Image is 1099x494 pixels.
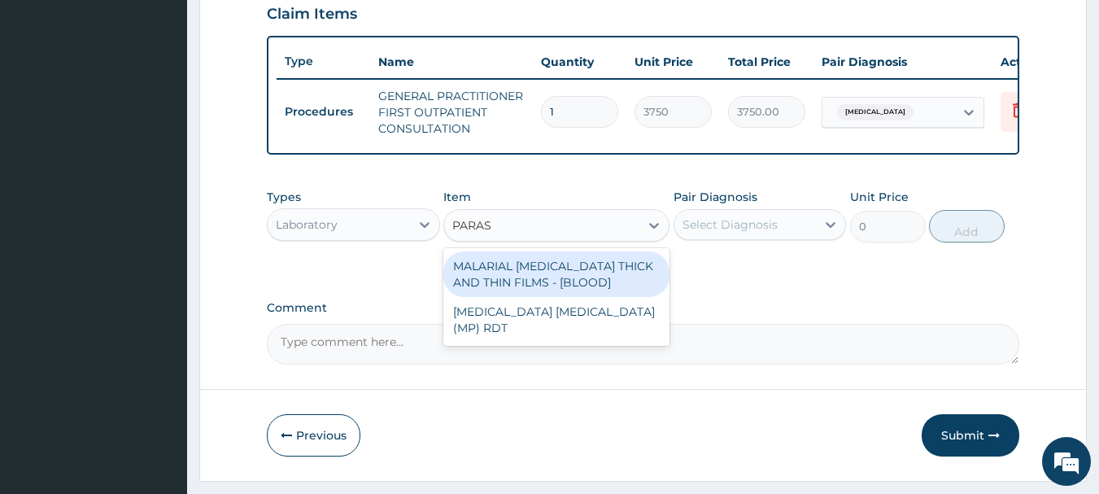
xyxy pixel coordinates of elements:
label: Pair Diagnosis [674,189,757,205]
button: Add [929,210,1005,243]
label: Types [267,190,301,204]
th: Total Price [720,46,813,78]
h3: Claim Items [267,6,357,24]
button: Submit [922,414,1019,457]
div: Laboratory [276,216,338,233]
div: [MEDICAL_DATA] [MEDICAL_DATA] (MP) RDT [443,297,669,343]
th: Name [370,46,533,78]
label: Item [443,189,471,205]
td: GENERAL PRACTITIONER FIRST OUTPATIENT CONSULTATION [370,80,533,145]
div: MALARIAL [MEDICAL_DATA] THICK AND THIN FILMS - [BLOOD] [443,251,669,297]
span: [MEDICAL_DATA] [837,104,914,120]
th: Unit Price [626,46,720,78]
div: Chat with us now [85,91,273,112]
img: d_794563401_company_1708531726252_794563401 [30,81,66,122]
div: Minimize live chat window [267,8,306,47]
td: Procedures [277,97,370,127]
th: Actions [992,46,1074,78]
th: Type [277,46,370,77]
label: Comment [267,301,1020,315]
th: Quantity [533,46,626,78]
button: Previous [267,414,360,457]
span: We're online! [94,145,225,309]
div: Select Diagnosis [683,216,778,233]
textarea: Type your message and hit 'Enter' [8,325,310,382]
label: Unit Price [850,189,909,205]
th: Pair Diagnosis [813,46,992,78]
